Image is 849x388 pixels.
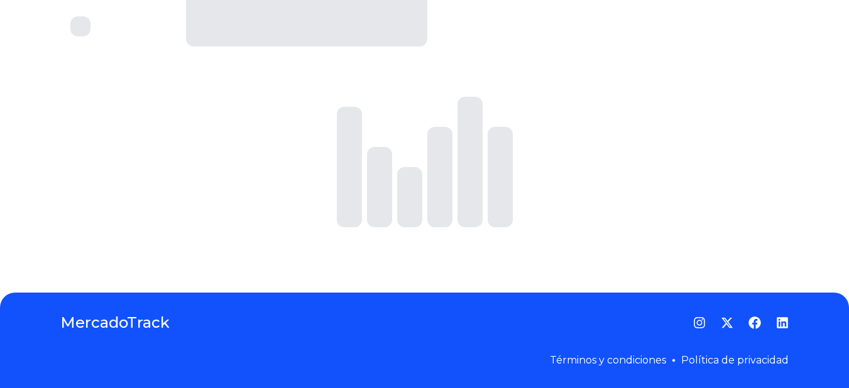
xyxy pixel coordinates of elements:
[60,313,170,333] a: MercadoTrack
[681,354,789,366] a: Política de privacidad
[550,354,666,366] a: Términos y condiciones
[693,316,706,329] a: Instagram
[748,316,761,329] a: Facebook
[721,316,733,329] a: Twitter
[776,316,789,329] a: LinkedIn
